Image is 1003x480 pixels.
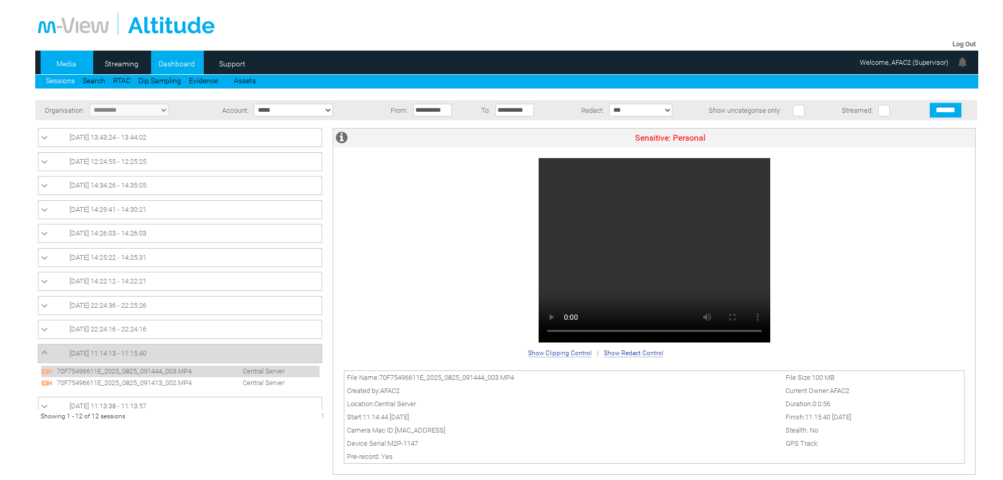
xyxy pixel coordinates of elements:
td: Start: [344,410,783,424]
a: [DATE] 14:25:22 - 14:25:31 [41,251,319,264]
img: video24_pre.svg [41,366,53,377]
img: bell24.png [956,56,969,68]
a: [DATE] 11:13:38 - 11:13:57 [41,400,319,413]
a: Dip Sampling [138,76,181,85]
a: [DATE] 22:24:36 - 22:25:26 [41,299,319,312]
span: 70F75496611E_2025_0825_091444_003.MP4 [379,374,514,381]
td: Camera Mac ID: [344,424,783,437]
a: [DATE] 14:26:03 - 14:26:03 [41,227,319,240]
span: Streamed: [842,106,873,114]
td: Device Serial: [344,437,783,450]
a: [DATE] 13:43:24 - 13:44:02 [41,131,319,144]
a: Support [206,56,257,72]
span: Show Redact Control [604,349,663,357]
a: [DATE] 11:14:13 - 11:15:40 [41,347,319,360]
span: [DATE] 14:34:26 - 14:35:05 [69,181,146,189]
span: [DATE] 13:43:24 - 13:44:02 [69,133,146,141]
span: No [810,426,818,434]
span: Central Server [216,367,290,375]
td: GPS Track: [783,437,965,450]
span: AFAC2 [380,387,400,395]
span: Yes [381,453,393,461]
span: Show uncategorise only: [709,106,781,114]
td: Account: [206,100,251,120]
span: 11:15:40 [DATE] [805,413,851,421]
span: [DATE] 14:29:41 - 14:30:21 [69,205,146,213]
td: Organisation: [35,100,87,120]
td: Redact: [555,100,607,120]
span: AFAC2 [830,387,849,395]
span: [DATE] 22:24:36 - 22:25:26 [69,301,146,309]
a: 70F75496611E_2025_0825_091444_003.MP4 Central Server [41,367,290,375]
td: Duration: [783,397,965,410]
td: Current Owner: [783,384,965,397]
a: [DATE] 14:29:41 - 14:30:21 [41,203,319,216]
a: Assets [234,76,256,85]
td: File Size: [783,370,965,384]
span: Pre-record: [347,453,380,461]
td: Finish: [783,410,965,424]
span: Showing 1 - 12 of 12 sessions [41,413,125,420]
span: 0:0:56 [812,400,830,408]
span: [DATE] 14:22:12 - 14:22:21 [69,277,146,285]
a: [DATE] 12:24:55 - 12:25:25 [41,155,319,168]
a: [DATE] 14:34:26 - 14:35:05 [41,179,319,192]
span: 1 [321,413,325,420]
a: [DATE] 22:24:16 - 22:24:16 [41,323,319,336]
a: Log Out [952,40,976,48]
span: [DATE] 11:14:13 - 11:15:40 [69,349,146,357]
td: Location: [344,397,783,410]
td: Sensitive: Personal [365,129,975,148]
span: Stealth: [786,426,808,434]
img: video24_pre.svg [41,377,53,389]
span: [DATE] 11:13:38 - 11:13:57 [69,402,146,410]
span: [DATE] 22:24:16 - 22:24:16 [69,325,146,333]
span: 100 MB [812,374,835,381]
a: Sessions [46,76,75,85]
a: Search [83,76,105,85]
span: Show Clipping Control [528,349,592,357]
span: Central Server [374,400,416,408]
span: Welcome, AFAC2 (Supervisor) [860,58,948,66]
a: Media [41,56,92,72]
a: RTAC [113,76,131,85]
a: [DATE] 14:22:12 - 14:22:21 [41,275,319,288]
a: Dashboard [151,56,202,72]
span: [DATE] 14:25:22 - 14:25:31 [69,253,146,261]
span: 70F75496611E_2025_0825_091444_003.MP4 [54,367,215,375]
span: [DATE] 14:26:03 - 14:26:03 [69,229,146,237]
a: Evidence [189,76,218,85]
span: M2P-1147 [388,439,418,447]
span: Central Server [216,379,290,387]
td: File Name: [344,370,783,384]
a: Streaming [96,56,147,72]
td: To: [473,100,493,120]
span: | [597,349,599,357]
span: 70F75496611E_2025_0825_091413_002.MP4 [54,379,215,387]
td: Created by: [344,384,783,397]
span: [DATE] 12:24:55 - 12:25:25 [69,158,146,165]
td: From: [379,100,411,120]
span: 11:14:44 [DATE] [363,413,409,421]
span: [MAC_ADDRESS] [395,426,445,434]
a: 70F75496611E_2025_0825_091413_002.MP4 Central Server [41,378,290,386]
